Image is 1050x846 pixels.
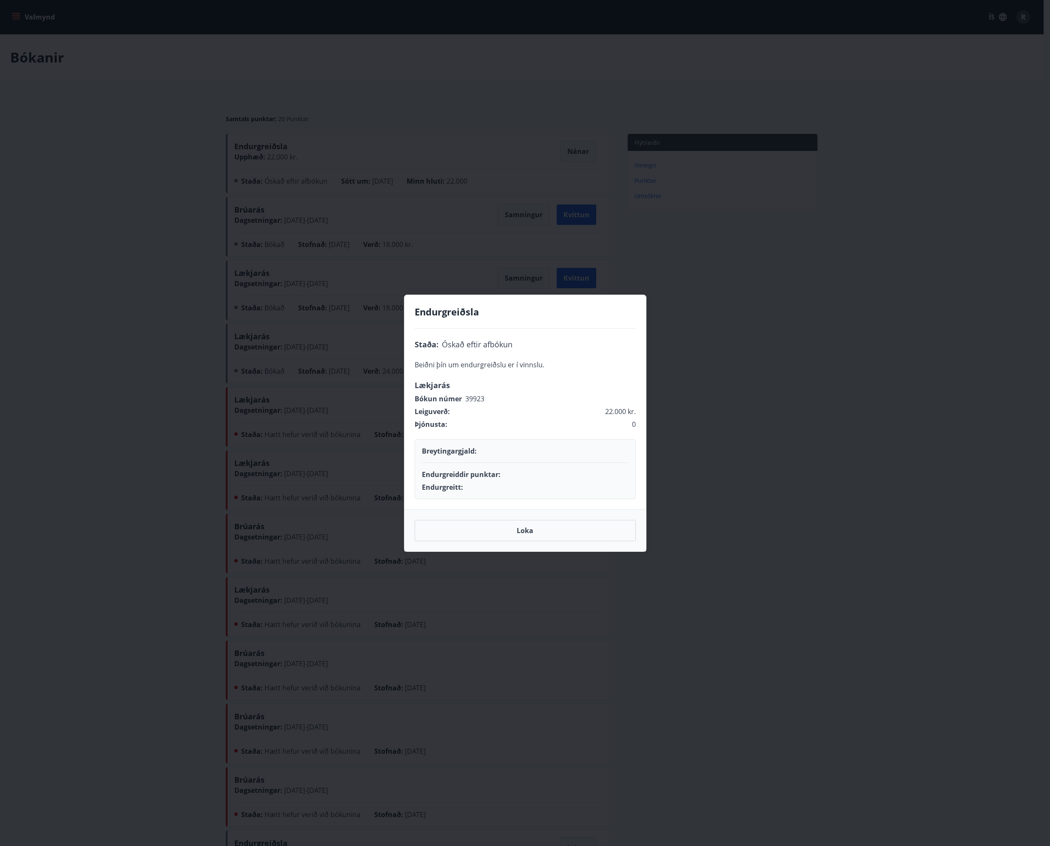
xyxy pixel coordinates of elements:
p: Leiguverð: [415,407,450,416]
p: Endurgreitt : [422,483,463,492]
p: Staða : [415,339,438,350]
p: Beiðni þín um endurgreiðslu er í vinnslu. [415,360,636,369]
span: Óskað eftir afbókun [442,339,512,350]
p: Lækjarás [415,380,636,391]
button: Loka [415,520,636,541]
span: 39923 [465,394,484,403]
p: Breytingargjald : [422,446,477,456]
h4: Endurgreiðsla [415,305,636,318]
span: 22.000 kr. [605,407,636,416]
p: Endurgreiddir punktar : [422,470,501,479]
p: Þjónusta : [415,420,447,429]
span: 0 [632,420,636,429]
p: Bókun númer [415,394,462,403]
